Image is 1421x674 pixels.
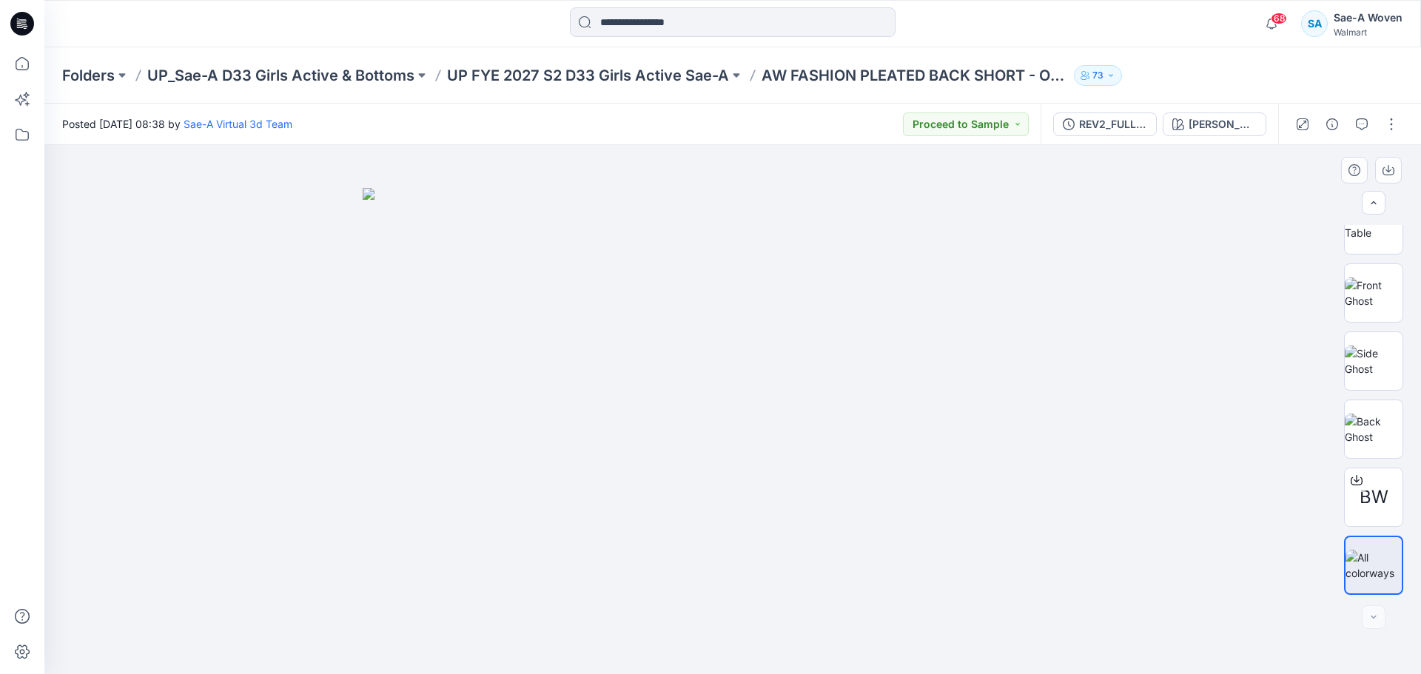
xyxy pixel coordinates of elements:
[62,65,115,86] a: Folders
[1189,116,1257,132] div: [PERSON_NAME]
[62,116,292,132] span: Posted [DATE] 08:38 by
[1346,550,1402,581] img: All colorways
[1092,67,1103,84] p: 73
[1079,116,1147,132] div: REV2_FULL COLORWAYS
[1271,13,1287,24] span: 68
[1345,209,1402,240] img: Turn Table
[1163,112,1266,136] button: [PERSON_NAME]
[1053,112,1157,136] button: REV2_FULL COLORWAYS
[1345,346,1402,377] img: Side Ghost
[1301,10,1328,37] div: SA
[1345,414,1402,445] img: Back Ghost
[1334,9,1402,27] div: Sae-A Woven
[447,65,729,86] a: UP FYE 2027 S2 D33 Girls Active Sae-A
[762,65,1068,86] p: AW FASHION PLEATED BACK SHORT - OPT2
[1320,112,1344,136] button: Details
[1360,484,1388,510] span: BW
[1345,277,1402,309] img: Front Ghost
[147,65,414,86] a: UP_Sae-A D33 Girls Active & Bottoms
[1074,65,1122,86] button: 73
[184,118,292,130] a: Sae-A Virtual 3d Team
[1334,27,1402,38] div: Walmart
